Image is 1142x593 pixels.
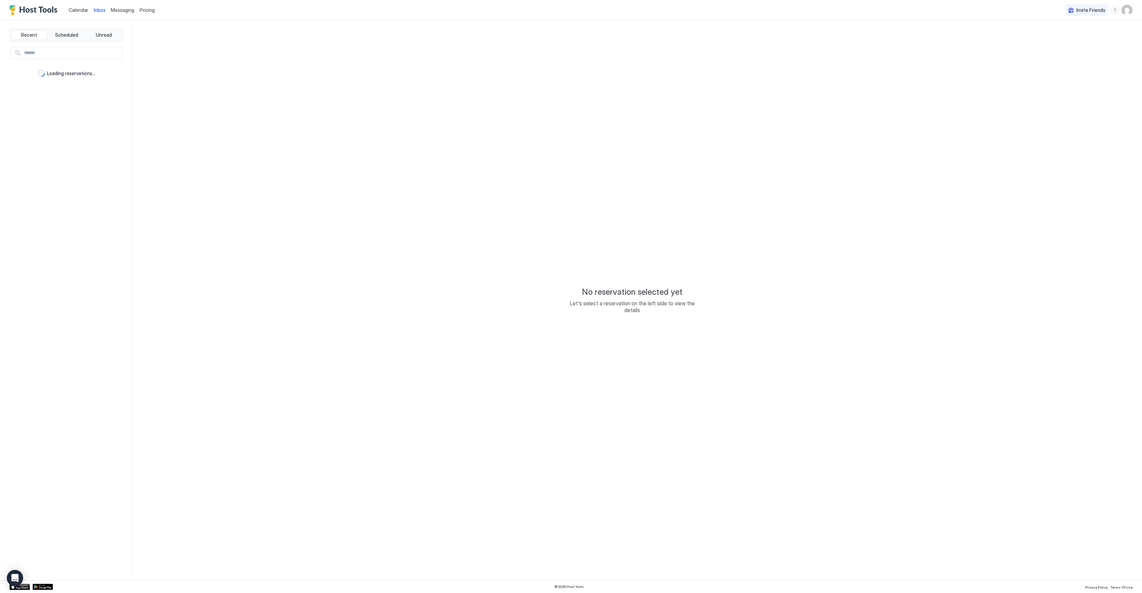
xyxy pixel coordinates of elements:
a: Calendar [69,6,88,14]
span: Terms Of Use [1110,585,1132,589]
a: Inbox [94,6,105,14]
div: loading [38,70,45,77]
div: tab-group [10,29,123,41]
span: Calendar [69,7,88,13]
button: Recent [11,30,47,40]
span: Privacy Policy [1085,585,1108,589]
a: Privacy Policy [1085,583,1108,590]
span: Messaging [111,7,134,13]
div: menu [1111,6,1119,14]
a: App Store [10,584,30,590]
span: Let's select a reservation on the left side to view the details [564,300,700,314]
span: Invite Friends [1076,7,1105,13]
span: Unread [96,32,112,38]
button: Unread [86,30,122,40]
span: Loading reservations... [47,70,95,77]
a: Messaging [111,6,134,14]
button: Scheduled [49,30,85,40]
a: Google Play Store [33,584,53,590]
div: User profile [1122,5,1132,16]
div: Open Intercom Messenger [7,570,23,586]
span: No reservation selected yet [582,287,682,297]
span: Pricing [140,7,155,13]
span: Recent [21,32,37,38]
a: Terms Of Use [1110,583,1132,590]
span: Inbox [94,7,105,13]
span: Scheduled [55,32,78,38]
a: Host Tools Logo [10,5,60,15]
input: Input Field [21,47,122,59]
span: © 2025 Host Tools [554,584,584,589]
